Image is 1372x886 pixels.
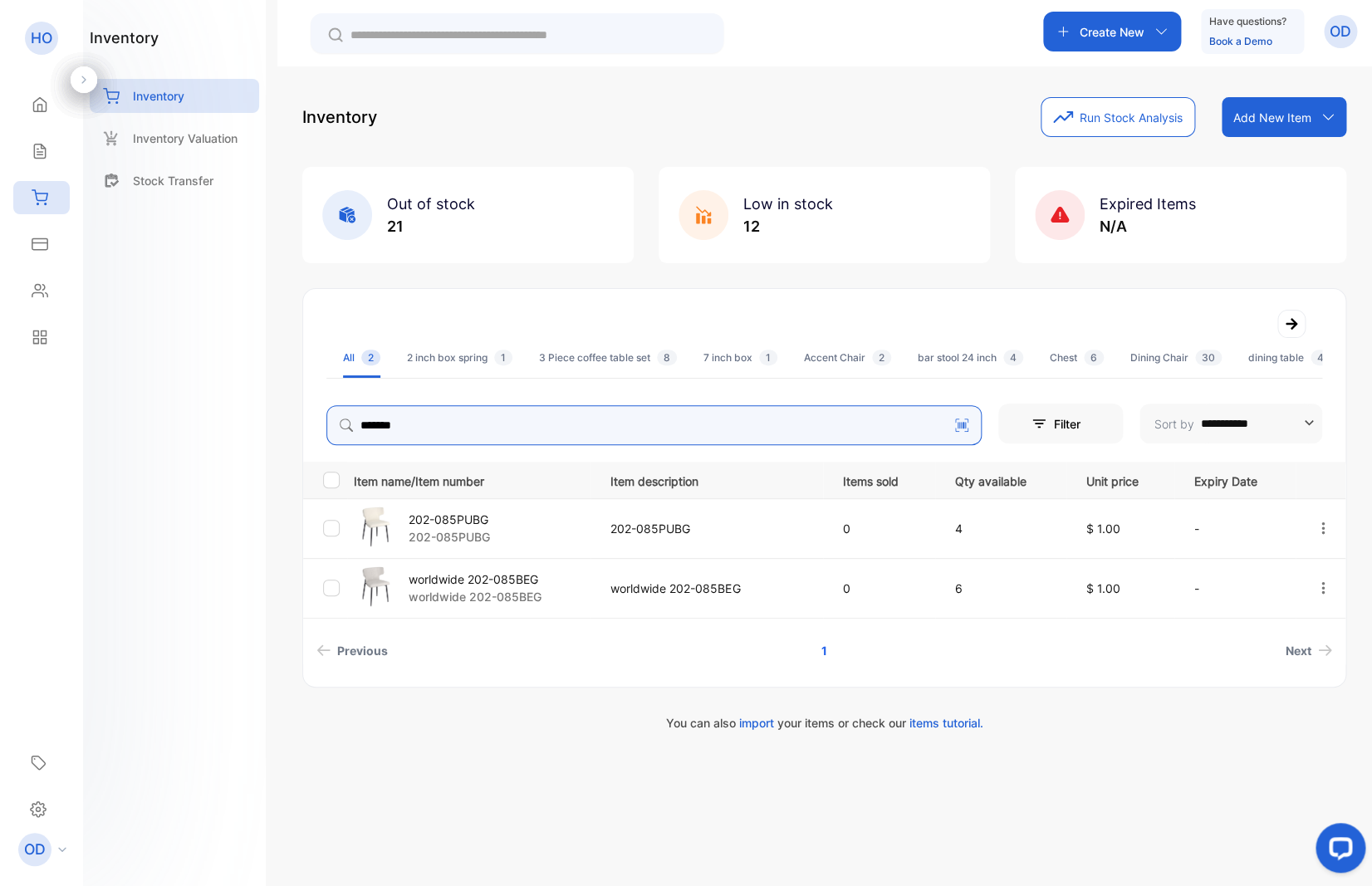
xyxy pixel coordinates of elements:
[1233,109,1311,126] p: Add New Item
[843,580,921,597] p: 0
[1041,97,1195,137] button: Run Stock Analysis
[743,195,833,213] span: Low in stock
[759,350,777,365] span: 1
[1286,642,1311,659] span: Next
[409,528,490,546] p: 202-085PUBG
[1330,21,1351,42] p: OD
[310,635,394,666] a: Previous page
[843,520,921,537] p: 0
[804,350,891,365] div: Accent Chair
[1311,350,1330,365] span: 4
[1100,215,1196,237] p: N/A
[133,87,184,105] p: Inventory
[302,714,1346,732] p: You can also your items or check our
[1324,12,1357,51] button: OD
[610,469,809,490] p: Item description
[843,469,921,490] p: Items sold
[743,215,833,237] p: 12
[90,79,259,113] a: Inventory
[303,635,1345,666] ul: Pagination
[1194,580,1281,597] p: -
[1086,469,1160,490] p: Unit price
[1248,350,1330,365] div: dining table
[133,172,213,189] p: Stock Transfer
[872,350,891,365] span: 2
[1080,23,1144,41] p: Create New
[610,580,809,597] p: worldwide 202-085BEG
[1084,350,1104,365] span: 6
[955,580,1052,597] p: 6
[801,635,847,666] a: Page 1 is your current page
[361,350,380,365] span: 2
[407,350,512,365] div: 2 inch box spring
[1209,13,1286,30] p: Have questions?
[24,839,46,860] p: OD
[1194,520,1281,537] p: -
[909,716,982,730] span: items tutorial.
[1209,35,1272,47] a: Book a Demo
[1086,581,1120,595] span: $ 1.00
[1003,350,1023,365] span: 4
[1279,635,1339,666] a: Next page
[657,350,677,365] span: 8
[1043,12,1181,51] button: Create New
[409,570,541,588] p: worldwide 202-085BEG
[1139,404,1322,443] button: Sort by
[409,588,541,605] p: worldwide 202-085BEG
[354,506,395,547] img: item
[1302,816,1372,886] iframe: LiveChat chat widget
[90,164,259,198] a: Stock Transfer
[387,195,475,213] span: Out of stock
[343,350,380,365] div: All
[133,130,238,147] p: Inventory Valuation
[1195,350,1222,365] span: 30
[1130,350,1222,365] div: Dining Chair
[955,520,1052,537] p: 4
[1050,350,1104,365] div: Chest
[539,350,677,365] div: 3 Piece coffee table set
[302,105,377,130] p: Inventory
[703,350,777,365] div: 7 inch box
[610,520,809,537] p: 202-085PUBG
[918,350,1023,365] div: bar stool 24 inch
[354,469,590,490] p: Item name/Item number
[354,565,395,607] img: item
[90,27,159,49] h1: inventory
[738,716,773,730] span: import
[31,27,52,49] p: HO
[494,350,512,365] span: 1
[409,511,490,528] p: 202-085PUBG
[1154,415,1194,433] p: Sort by
[90,121,259,155] a: Inventory Valuation
[1086,521,1120,536] span: $ 1.00
[1100,195,1196,213] span: Expired Items
[955,469,1052,490] p: Qty available
[337,642,388,659] span: Previous
[387,215,475,237] p: 21
[1194,469,1281,490] p: Expiry Date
